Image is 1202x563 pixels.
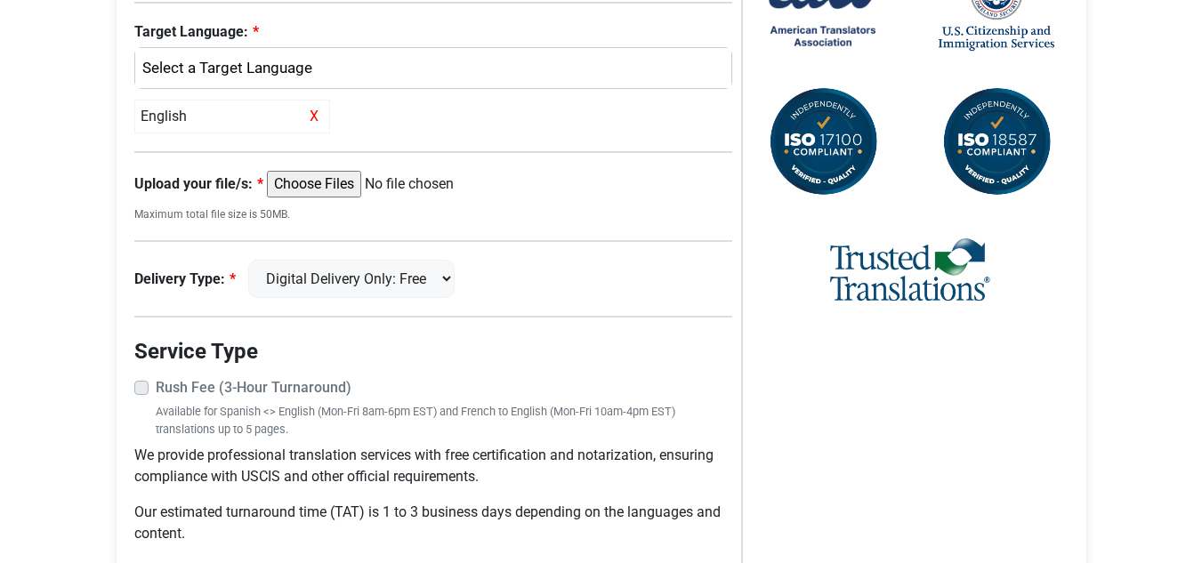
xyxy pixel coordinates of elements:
[156,403,733,437] small: Available for Spanish <> English (Mon-Fri 8am-6pm EST) and French to English (Mon-Fri 10am-4pm ES...
[134,445,733,487] p: We provide professional translation services with free certification and notarization, ensuring c...
[305,106,324,127] span: X
[156,379,351,396] strong: Rush Fee (3-Hour Turnaround)
[134,173,263,195] label: Upload your file/s:
[134,269,236,290] label: Delivery Type:
[939,84,1054,200] img: ISO 18587 Compliant Certification
[134,47,733,90] button: English
[134,502,733,544] p: Our estimated turnaround time (TAT) is 1 to 3 business days depending on the languages and content.
[134,100,330,133] div: English
[144,57,714,80] div: English
[765,84,881,200] img: ISO 17100 Compliant Certification
[134,21,733,43] label: Target Language:
[134,335,733,367] legend: Service Type
[134,206,733,222] small: Maximum total file size is 50MB.
[830,236,990,306] img: Trusted Translations Logo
